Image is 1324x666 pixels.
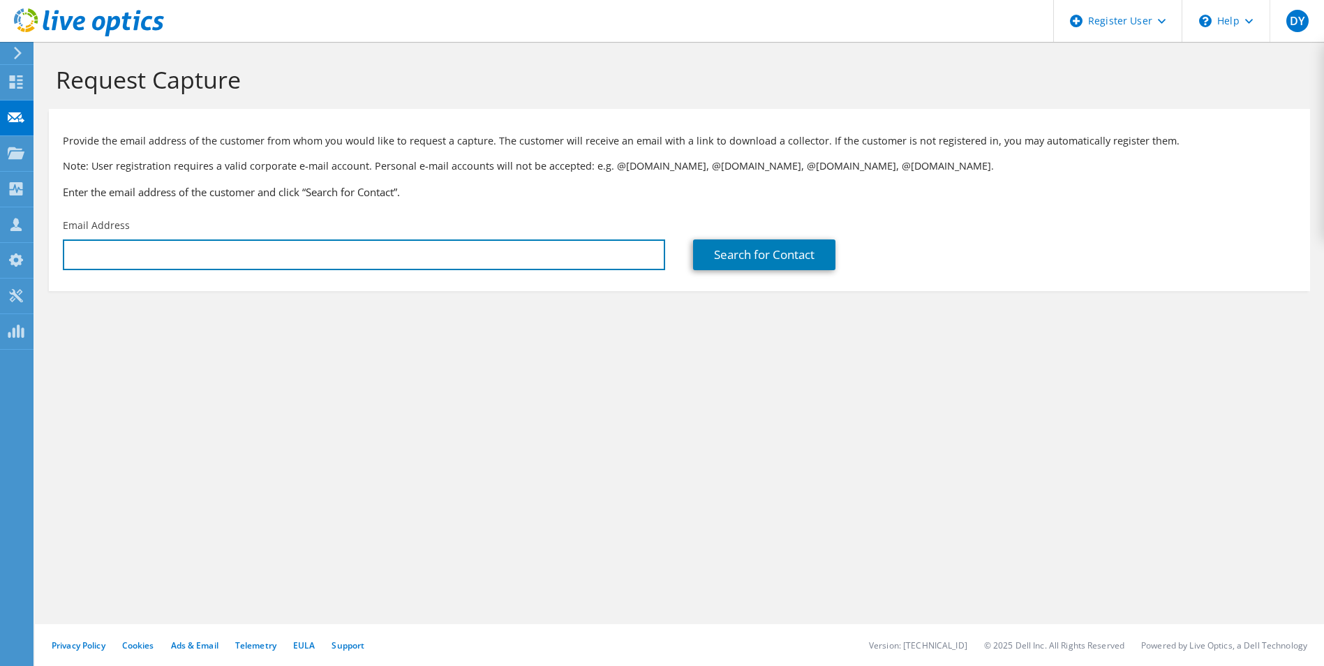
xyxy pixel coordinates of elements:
span: DY [1286,10,1309,32]
a: Privacy Policy [52,639,105,651]
li: Version: [TECHNICAL_ID] [869,639,967,651]
a: Ads & Email [171,639,218,651]
p: Note: User registration requires a valid corporate e-mail account. Personal e-mail accounts will ... [63,158,1296,174]
svg: \n [1199,15,1212,27]
h1: Request Capture [56,65,1296,94]
li: Powered by Live Optics, a Dell Technology [1141,639,1307,651]
li: © 2025 Dell Inc. All Rights Reserved [984,639,1124,651]
a: Cookies [122,639,154,651]
a: Search for Contact [693,239,835,270]
a: Telemetry [235,639,276,651]
a: Support [332,639,364,651]
a: EULA [293,639,315,651]
h3: Enter the email address of the customer and click “Search for Contact”. [63,184,1296,200]
label: Email Address [63,219,130,232]
p: Provide the email address of the customer from whom you would like to request a capture. The cust... [63,133,1296,149]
